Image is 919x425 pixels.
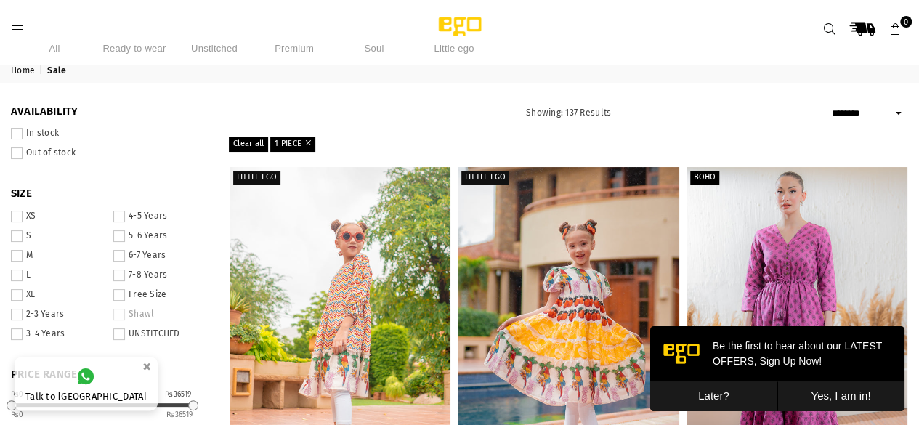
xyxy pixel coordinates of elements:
[11,309,105,320] label: 2-3 Years
[900,16,912,28] span: 0
[11,211,105,222] label: XS
[11,128,207,139] label: In stock
[690,171,719,185] label: BOHO
[650,326,904,410] iframe: webpush-onsite
[166,410,193,419] ins: 36519
[113,211,207,222] label: 4-5 Years
[11,289,105,301] label: XL
[817,16,843,42] a: Search
[11,230,105,242] label: S
[113,250,207,262] label: 6-7 Years
[11,410,24,419] ins: 0
[11,270,105,281] label: L
[11,187,207,201] span: SIZE
[11,105,207,119] span: Availability
[11,391,24,398] div: ₨0
[113,270,207,281] label: 7-8 Years
[165,391,191,398] div: ₨36519
[4,23,31,34] a: Menu
[461,171,509,185] label: Little EGO
[418,36,490,60] li: Little ego
[113,230,207,242] label: 5-6 Years
[39,65,45,77] span: |
[258,36,331,60] li: Premium
[338,36,410,60] li: Soul
[113,328,207,340] label: UNSTITCHED
[15,357,158,410] a: Talk to [GEOGRAPHIC_DATA]
[113,309,207,320] label: Shawl
[11,328,105,340] label: 3-4 Years
[233,171,280,185] label: Little EGO
[526,108,611,118] span: Showing: 137 Results
[11,250,105,262] label: M
[18,36,91,60] li: All
[178,36,251,60] li: Unstitched
[138,355,155,379] button: ×
[11,147,207,159] label: Out of stock
[113,289,207,301] label: Free Size
[270,137,315,151] a: 1 PIECE
[11,65,37,77] a: Home
[882,16,908,42] a: 0
[11,368,207,382] span: PRICE RANGE
[47,65,68,77] span: Sale
[229,137,268,151] a: Clear all
[127,55,254,85] button: Yes, I am in!
[98,36,171,60] li: Ready to wear
[398,15,522,44] img: Ego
